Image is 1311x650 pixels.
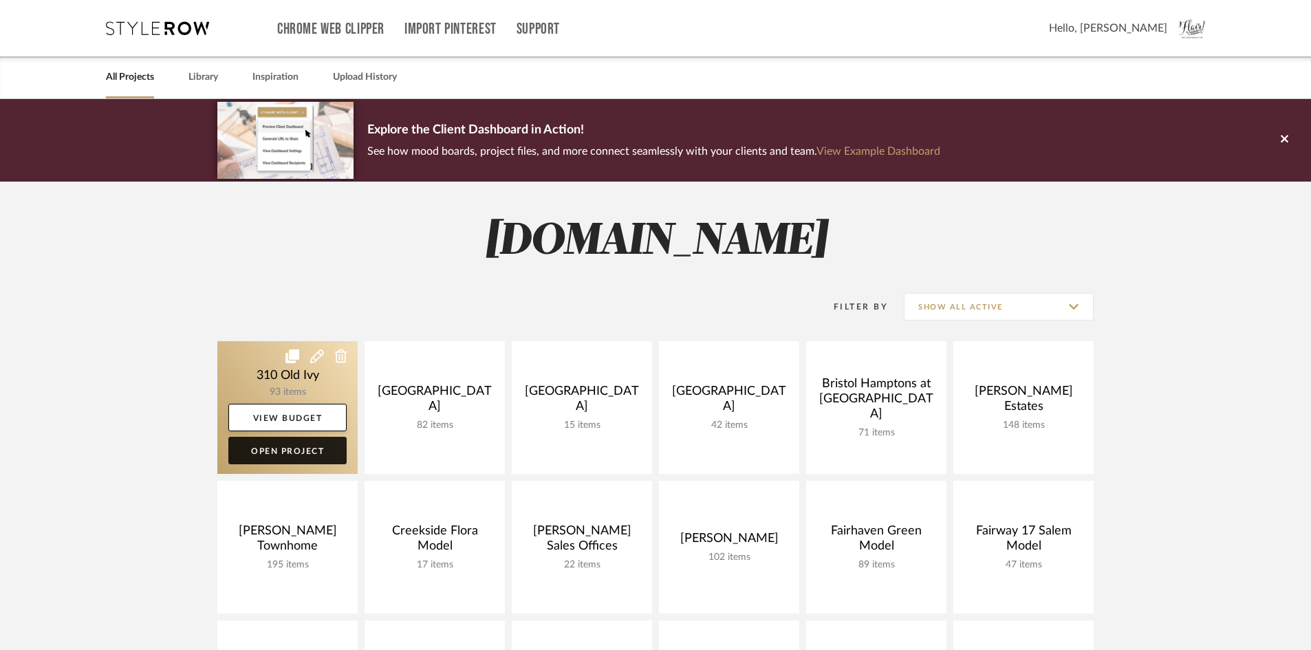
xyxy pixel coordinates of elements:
div: 82 items [376,420,494,431]
div: Creekside Flora Model [376,523,494,559]
div: [GEOGRAPHIC_DATA] [376,384,494,420]
div: [PERSON_NAME] Townhome [228,523,347,559]
div: [PERSON_NAME] [670,531,788,552]
div: 195 items [228,559,347,571]
div: 71 items [817,427,935,439]
a: Chrome Web Clipper [277,23,384,35]
a: Support [517,23,560,35]
div: 47 items [964,559,1083,571]
a: All Projects [106,68,154,87]
div: Filter By [816,300,888,314]
a: View Budget [228,404,347,431]
div: Fairway 17 Salem Model [964,523,1083,559]
div: [GEOGRAPHIC_DATA] [523,384,641,420]
p: Explore the Client Dashboard in Action! [367,120,940,142]
img: d5d033c5-7b12-40c2-a960-1ecee1989c38.png [217,102,354,178]
div: 42 items [670,420,788,431]
a: Import Pinterest [404,23,497,35]
div: 89 items [817,559,935,571]
div: [PERSON_NAME] Estates [964,384,1083,420]
span: Hello, [PERSON_NAME] [1049,20,1167,36]
div: [GEOGRAPHIC_DATA] [670,384,788,420]
a: View Example Dashboard [816,146,940,157]
div: 148 items [964,420,1083,431]
a: Inspiration [252,68,299,87]
div: Bristol Hamptons at [GEOGRAPHIC_DATA] [817,376,935,427]
img: avatar [1178,14,1206,43]
a: Open Project [228,437,347,464]
div: 102 items [670,552,788,563]
div: [PERSON_NAME] Sales Offices [523,523,641,559]
div: 15 items [523,420,641,431]
a: Upload History [333,68,397,87]
a: Library [188,68,218,87]
div: 22 items [523,559,641,571]
h2: [DOMAIN_NAME] [160,216,1151,268]
p: See how mood boards, project files, and more connect seamlessly with your clients and team. [367,142,940,161]
div: 17 items [376,559,494,571]
div: Fairhaven Green Model [817,523,935,559]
